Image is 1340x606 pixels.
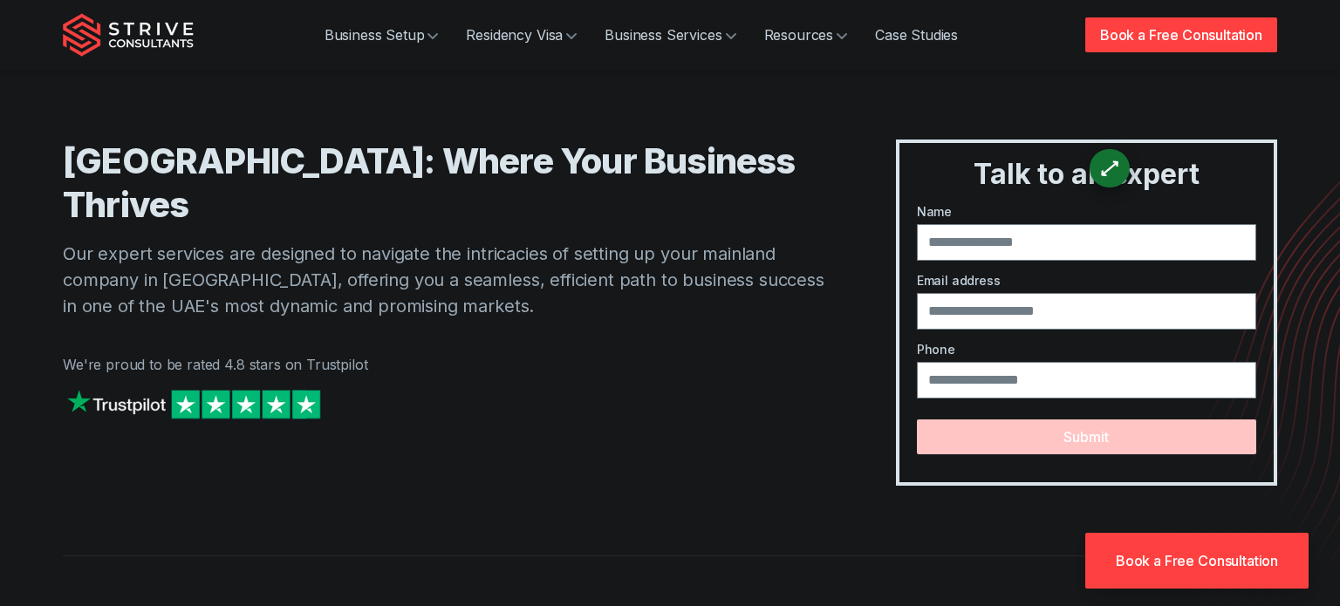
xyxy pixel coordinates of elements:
[63,140,826,227] h1: [GEOGRAPHIC_DATA]: Where Your Business Thrives
[917,340,1256,358] label: Phone
[917,271,1256,289] label: Email address
[311,17,453,52] a: Business Setup
[750,17,862,52] a: Resources
[63,13,194,57] img: Strive Consultants
[591,17,749,52] a: Business Services
[917,419,1256,454] button: Submit
[861,17,972,52] a: Case Studies
[917,202,1256,221] label: Name
[1093,152,1125,184] div: ⟷
[63,241,826,319] p: Our expert services are designed to navigate the intricacies of setting up your mainland company ...
[63,354,826,375] p: We're proud to be rated 4.8 stars on Trustpilot
[1085,17,1277,52] a: Book a Free Consultation
[452,17,591,52] a: Residency Visa
[63,385,325,423] img: Strive on Trustpilot
[1085,533,1309,589] a: Book a Free Consultation
[906,157,1267,192] h3: Talk to an expert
